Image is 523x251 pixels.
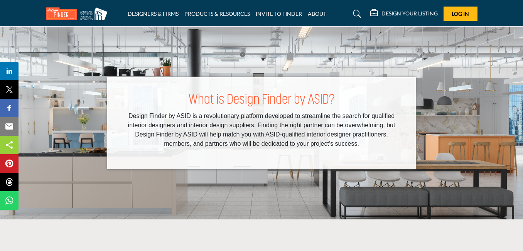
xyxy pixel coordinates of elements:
[452,10,469,17] span: Log In
[308,10,326,17] a: ABOUT
[256,10,302,17] a: INVITE TO FINDER
[46,7,111,20] img: Site Logo
[123,111,400,148] p: Design Finder by ASID is a revolutionary platform developed to streamline the search for qualifie...
[381,10,438,17] h5: DESIGN YOUR LISTING
[346,8,366,20] a: Search
[444,7,477,21] button: Log In
[184,10,250,17] a: PRODUCTS & RESOURCES
[128,10,179,17] a: DESIGNERS & FIRMS
[370,9,438,19] div: DESIGN YOUR LISTING
[123,93,400,109] h1: What is Design Finder by ASID?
